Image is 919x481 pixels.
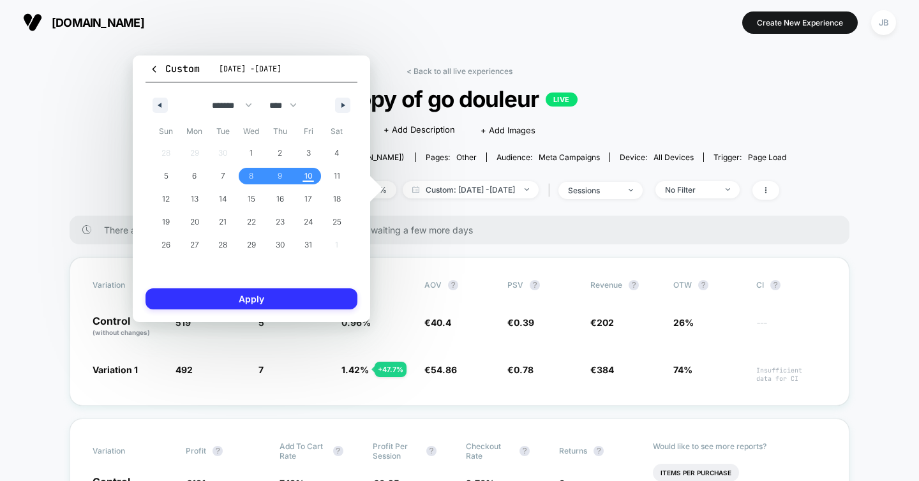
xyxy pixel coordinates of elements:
[294,142,323,165] button: 3
[497,152,600,162] div: Audience:
[590,364,614,375] span: €
[190,233,199,256] span: 27
[519,446,530,456] button: ?
[221,165,225,188] span: 7
[294,121,323,142] span: Fri
[176,364,193,375] span: 492
[594,446,604,456] button: ?
[424,317,451,328] span: €
[237,233,266,256] button: 29
[424,364,457,375] span: €
[673,280,743,290] span: OTW
[276,233,285,256] span: 30
[237,211,266,233] button: 22
[590,317,614,328] span: €
[407,66,512,76] a: < Back to all live experiences
[181,121,209,142] span: Mon
[93,364,138,375] span: Variation 1
[559,446,587,455] span: Returns
[209,121,237,142] span: Tue
[466,441,513,461] span: Checkout Rate
[431,364,457,375] span: 54.86
[333,188,341,211] span: 18
[384,124,455,137] span: + Add Description
[209,233,237,256] button: 28
[265,142,294,165] button: 2
[165,85,753,112] span: Copy of go douleur
[375,362,407,377] div: + 47.7 %
[456,152,477,162] span: other
[209,165,237,188] button: 7
[152,233,181,256] button: 26
[545,181,558,200] span: |
[507,280,523,290] span: PSV
[218,233,227,256] span: 28
[191,188,198,211] span: 13
[403,181,539,198] span: Custom: [DATE] - [DATE]
[507,364,534,375] span: €
[431,317,451,328] span: 40.4
[164,165,168,188] span: 5
[146,288,357,309] button: Apply
[152,121,181,142] span: Sun
[334,142,340,165] span: 4
[756,366,826,383] span: Insufficient data for CI
[546,93,578,107] p: LIVE
[294,211,323,233] button: 24
[237,188,266,211] button: 15
[756,280,826,290] span: CI
[52,16,144,29] span: [DOMAIN_NAME]
[258,364,264,375] span: 7
[209,211,237,233] button: 21
[294,188,323,211] button: 17
[146,62,357,83] button: Custom[DATE] -[DATE]
[306,142,311,165] span: 3
[294,233,323,256] button: 31
[304,165,313,188] span: 10
[525,188,529,191] img: end
[665,185,716,195] div: No Filter
[265,165,294,188] button: 9
[93,280,163,290] span: Variation
[192,165,197,188] span: 6
[654,152,694,162] span: all devices
[276,188,284,211] span: 16
[280,441,327,461] span: Add To Cart Rate
[514,364,534,375] span: 0.78
[412,186,419,193] img: calendar
[539,152,600,162] span: Meta campaigns
[250,142,253,165] span: 1
[322,142,351,165] button: 4
[278,142,282,165] span: 2
[481,125,535,135] span: + Add Images
[373,441,420,461] span: Profit Per Session
[23,13,42,32] img: Visually logo
[249,165,253,188] span: 8
[237,165,266,188] button: 8
[162,188,170,211] span: 12
[265,211,294,233] button: 23
[190,211,199,233] span: 20
[698,280,708,290] button: ?
[161,233,170,256] span: 26
[149,63,200,75] span: Custom
[530,280,540,290] button: ?
[304,233,312,256] span: 31
[181,165,209,188] button: 6
[341,364,369,375] span: 1.42 %
[152,188,181,211] button: 12
[673,317,694,328] span: 26%
[294,165,323,188] button: 10
[609,152,703,162] span: Device:
[152,165,181,188] button: 5
[181,233,209,256] button: 27
[237,142,266,165] button: 1
[265,188,294,211] button: 16
[278,165,282,188] span: 9
[748,152,786,162] span: Page Load
[590,280,622,290] span: Revenue
[334,165,340,188] span: 11
[871,10,896,35] div: JB
[276,211,285,233] span: 23
[19,12,148,33] button: [DOMAIN_NAME]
